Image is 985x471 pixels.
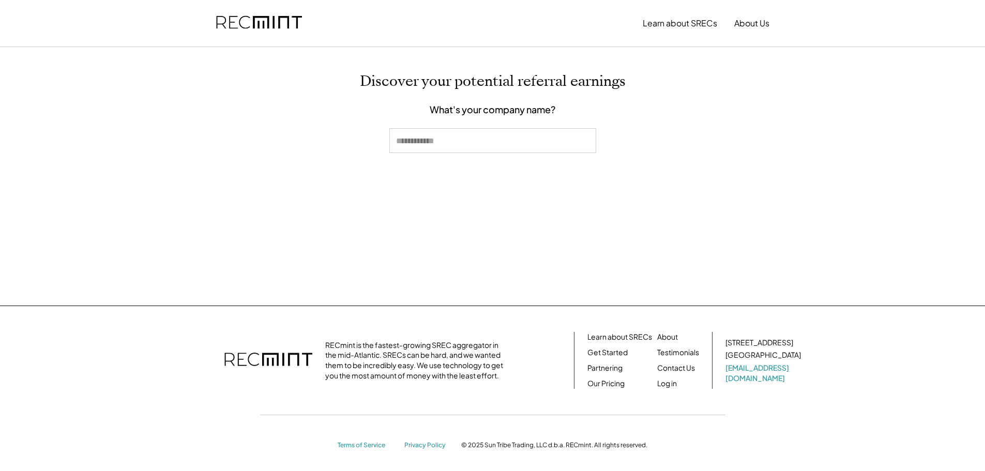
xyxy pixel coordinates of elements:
[643,13,717,34] button: Learn about SRECs
[587,378,625,389] a: Our Pricing
[430,103,555,115] div: What's your company name?
[404,441,451,450] a: Privacy Policy
[216,6,302,41] img: recmint-logotype%403x.png
[587,347,628,358] a: Get Started
[224,342,312,378] img: recmint-logotype%403x.png
[734,13,769,34] button: About Us
[461,441,647,449] div: © 2025 Sun Tribe Trading, LLC d.b.a. RECmint. All rights reserved.
[657,347,699,358] a: Testimonials
[360,73,626,90] h2: Discover your potential referral earnings
[725,350,801,360] div: [GEOGRAPHIC_DATA]
[657,363,695,373] a: Contact Us
[325,340,509,381] div: RECmint is the fastest-growing SREC aggregator in the mid-Atlantic. SRECs can be hard, and we wan...
[657,378,677,389] a: Log in
[657,332,678,342] a: About
[587,332,652,342] a: Learn about SRECs
[725,338,793,348] div: [STREET_ADDRESS]
[725,363,803,383] a: [EMAIL_ADDRESS][DOMAIN_NAME]
[338,441,395,450] a: Terms of Service
[587,363,623,373] a: Partnering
